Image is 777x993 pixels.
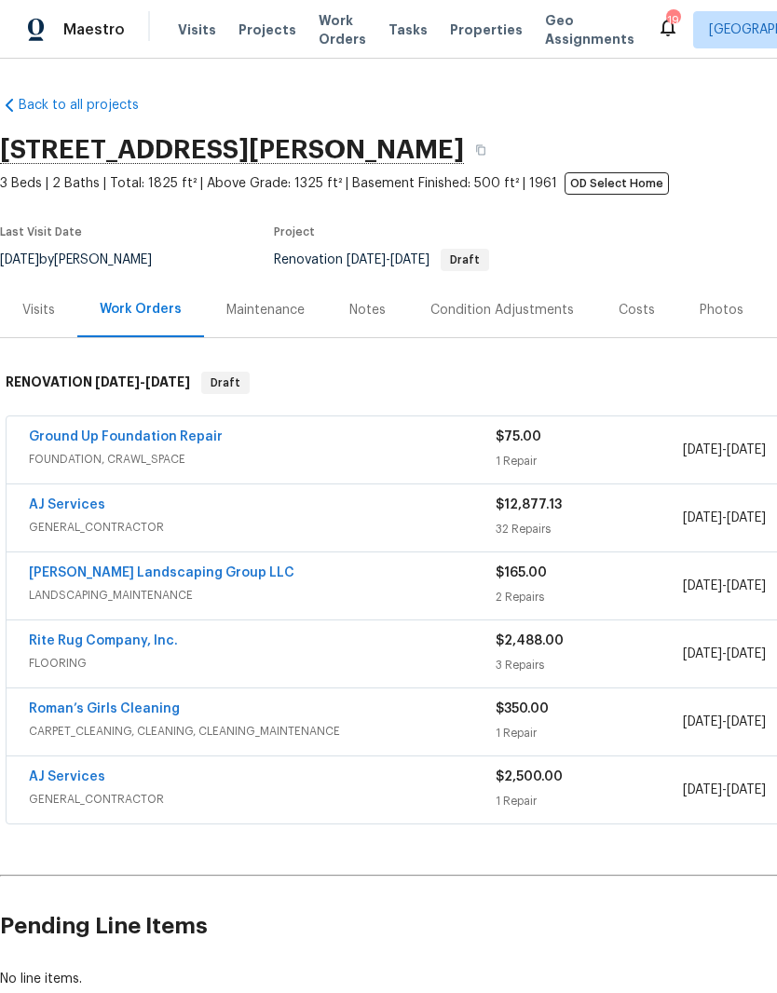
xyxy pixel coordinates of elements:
a: AJ Services [29,498,105,511]
span: Projects [239,20,296,39]
span: [DATE] [727,443,766,456]
span: [DATE] [95,375,140,388]
a: Ground Up Foundation Repair [29,430,223,443]
div: Visits [22,301,55,320]
span: $12,877.13 [496,498,562,511]
span: OD Select Home [565,172,669,195]
div: 3 Repairs [496,656,682,674]
button: Copy Address [464,133,498,167]
span: [DATE] [683,783,722,796]
span: $2,500.00 [496,770,563,783]
div: Costs [619,301,655,320]
a: AJ Services [29,770,105,783]
div: 2 Repairs [496,588,682,606]
span: GENERAL_CONTRACTOR [29,518,496,537]
span: $2,488.00 [496,634,564,647]
span: Maestro [63,20,125,39]
span: - [683,577,766,595]
span: CARPET_CLEANING, CLEANING, CLEANING_MAINTENANCE [29,722,496,741]
span: - [683,781,766,799]
span: [DATE] [683,579,722,592]
div: Photos [700,301,743,320]
span: Visits [178,20,216,39]
a: Rite Rug Company, Inc. [29,634,178,647]
div: Notes [349,301,386,320]
span: Tasks [388,23,428,36]
span: - [95,375,190,388]
span: [DATE] [390,253,429,266]
span: [DATE] [683,647,722,660]
span: $75.00 [496,430,541,443]
span: Work Orders [319,11,366,48]
span: Draft [443,254,487,265]
span: FOUNDATION, CRAWL_SPACE [29,450,496,469]
span: [DATE] [145,375,190,388]
span: FLOORING [29,654,496,673]
span: [DATE] [727,783,766,796]
span: [DATE] [727,579,766,592]
span: - [683,509,766,527]
span: Geo Assignments [545,11,634,48]
div: Work Orders [100,300,182,319]
span: Properties [450,20,523,39]
span: Project [274,226,315,238]
span: LANDSCAPING_MAINTENANCE [29,586,496,605]
span: [DATE] [683,715,722,728]
span: - [683,713,766,731]
span: GENERAL_CONTRACTOR [29,790,496,809]
a: Roman’s Girls Cleaning [29,702,180,715]
div: 32 Repairs [496,520,682,538]
div: Maintenance [226,301,305,320]
span: $350.00 [496,702,549,715]
span: [DATE] [347,253,386,266]
h6: RENOVATION [6,372,190,394]
span: [DATE] [683,511,722,524]
span: [DATE] [727,511,766,524]
div: Condition Adjustments [430,301,574,320]
span: - [683,441,766,459]
div: 1 Repair [496,452,682,470]
span: - [683,645,766,663]
span: [DATE] [727,715,766,728]
a: [PERSON_NAME] Landscaping Group LLC [29,566,294,579]
span: - [347,253,429,266]
span: $165.00 [496,566,547,579]
span: [DATE] [683,443,722,456]
div: 1 Repair [496,724,682,742]
span: [DATE] [727,647,766,660]
div: 1 Repair [496,792,682,810]
div: 19 [666,11,679,30]
span: Draft [203,374,248,392]
span: Renovation [274,253,489,266]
